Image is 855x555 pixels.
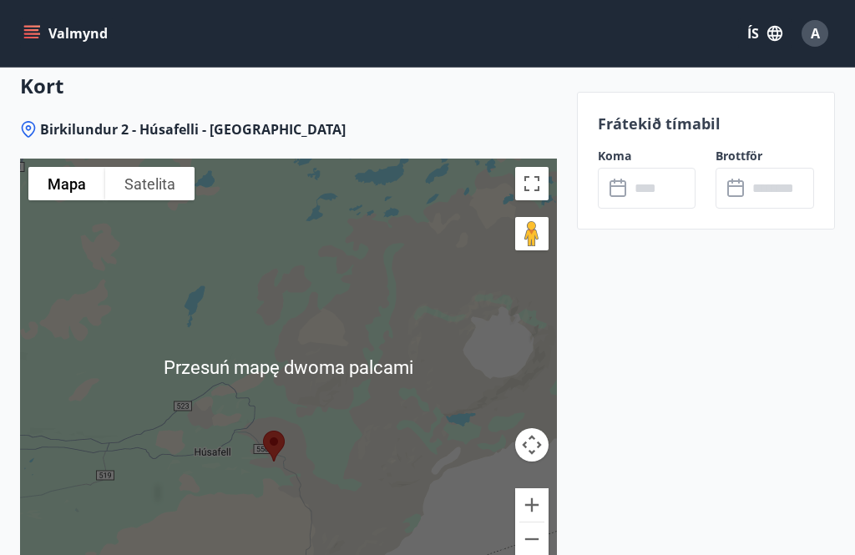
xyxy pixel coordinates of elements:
[811,24,820,43] span: A
[40,120,346,139] span: Birkilundur 2 - Húsafelli - [GEOGRAPHIC_DATA]
[20,18,114,48] button: menu
[598,113,814,134] p: Frátekið tímabil
[515,217,549,250] button: Przeciągnij Pegmana na mapę, by otworzyć widok Street View
[515,428,549,462] button: Sterowanie kamerą na mapie
[28,167,105,200] button: Pokaż mapę ulic
[105,167,195,200] button: Pokaż zdjęcia satelitarne
[738,18,792,48] button: ÍS
[716,148,814,164] label: Brottför
[515,167,549,200] button: Włącz widok pełnoekranowy
[598,148,696,164] label: Koma
[795,13,835,53] button: A
[515,488,549,522] button: Powiększ
[20,72,557,100] h3: Kort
